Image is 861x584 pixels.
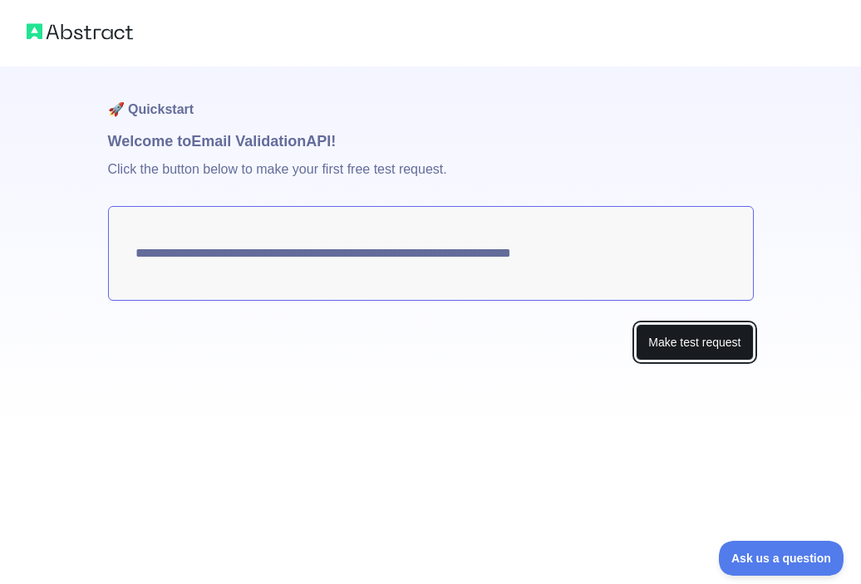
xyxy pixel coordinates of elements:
img: Abstract logo [27,20,133,43]
p: Click the button below to make your first free test request. [108,153,754,206]
h1: Welcome to Email Validation API! [108,130,754,153]
iframe: Toggle Customer Support [719,541,844,576]
button: Make test request [636,324,753,361]
h1: 🚀 Quickstart [108,66,754,130]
